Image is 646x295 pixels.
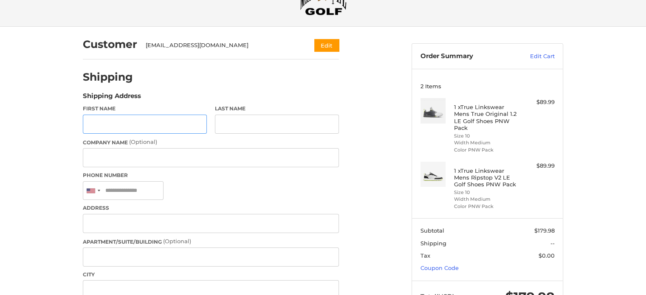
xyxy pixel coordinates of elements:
[83,138,339,146] label: Company Name
[521,162,555,170] div: $89.99
[454,132,519,140] li: Size 10
[83,237,339,246] label: Apartment/Suite/Building
[215,105,339,112] label: Last Name
[420,252,430,259] span: Tax
[454,146,519,154] li: Color PNW Pack
[83,182,103,200] div: United States: +1
[521,98,555,107] div: $89.99
[83,271,339,278] label: City
[420,52,512,61] h3: Order Summary
[163,238,191,244] small: (Optional)
[576,272,646,295] iframe: Google Customer Reviews
[420,240,446,247] span: Shipping
[129,138,157,145] small: (Optional)
[454,196,519,203] li: Width Medium
[314,39,339,51] button: Edit
[420,227,444,234] span: Subtotal
[454,104,519,131] h4: 1 x True Linkswear Mens True Original 1.2 LE Golf Shoes PNW Pack
[454,167,519,188] h4: 1 x True Linkswear Mens Ripstop V2 LE Golf Shoes PNW Pack
[83,171,339,179] label: Phone Number
[512,52,555,61] a: Edit Cart
[454,203,519,210] li: Color PNW Pack
[83,105,207,112] label: First Name
[83,91,141,105] legend: Shipping Address
[420,83,555,90] h3: 2 Items
[454,139,519,146] li: Width Medium
[83,204,339,212] label: Address
[534,227,555,234] span: $179.98
[454,189,519,196] li: Size 10
[83,70,133,84] h2: Shipping
[83,38,137,51] h2: Customer
[550,240,555,247] span: --
[146,41,298,50] div: [EMAIL_ADDRESS][DOMAIN_NAME]
[539,252,555,259] span: $0.00
[420,264,459,271] a: Coupon Code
